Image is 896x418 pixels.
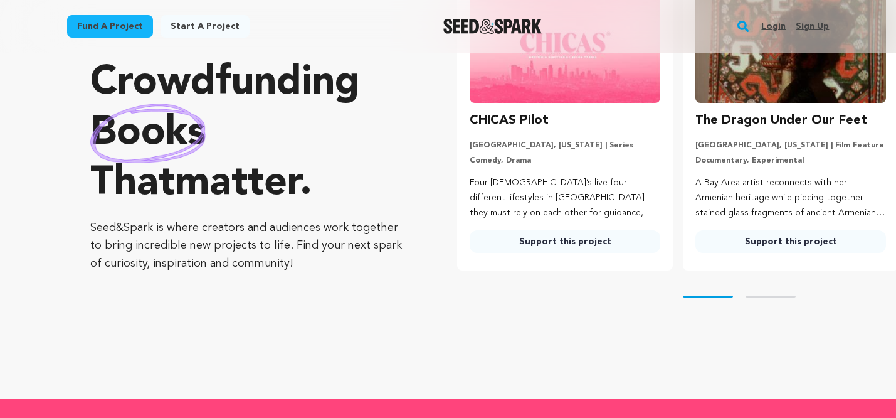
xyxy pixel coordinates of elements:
[470,141,660,151] p: [GEOGRAPHIC_DATA], [US_STATE] | Series
[761,16,786,36] a: Login
[90,58,407,209] p: Crowdfunding that .
[695,110,867,131] h3: The Dragon Under Our Feet
[470,176,660,220] p: Four [DEMOGRAPHIC_DATA]’s live four different lifestyles in [GEOGRAPHIC_DATA] - they must rely on...
[175,164,300,204] span: matter
[695,230,886,253] a: Support this project
[470,110,549,131] h3: CHICAS Pilot
[470,156,660,166] p: Comedy, Drama
[470,230,660,253] a: Support this project
[90,104,206,163] img: hand sketched image
[695,141,886,151] p: [GEOGRAPHIC_DATA], [US_STATE] | Film Feature
[90,219,407,273] p: Seed&Spark is where creators and audiences work together to bring incredible new projects to life...
[796,16,829,36] a: Sign up
[695,176,886,220] p: A Bay Area artist reconnects with her Armenian heritage while piecing together stained glass frag...
[443,19,542,34] a: Seed&Spark Homepage
[161,15,250,38] a: Start a project
[67,15,153,38] a: Fund a project
[443,19,542,34] img: Seed&Spark Logo Dark Mode
[695,156,886,166] p: Documentary, Experimental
